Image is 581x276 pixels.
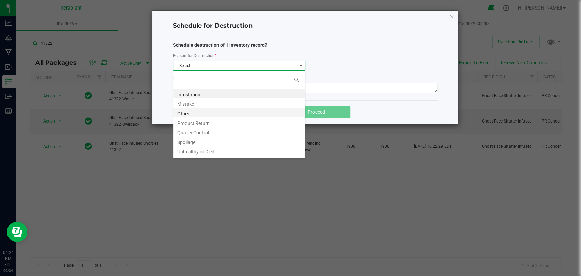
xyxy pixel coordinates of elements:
[173,21,438,30] h4: Schedule for Destruction
[7,222,27,242] iframe: Resource center
[173,53,216,59] label: Reason for Destruction
[173,61,296,70] span: Select
[173,42,267,48] strong: Schedule destruction of 1 inventory record?
[308,109,325,115] span: Proceed
[282,106,350,118] button: Proceed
